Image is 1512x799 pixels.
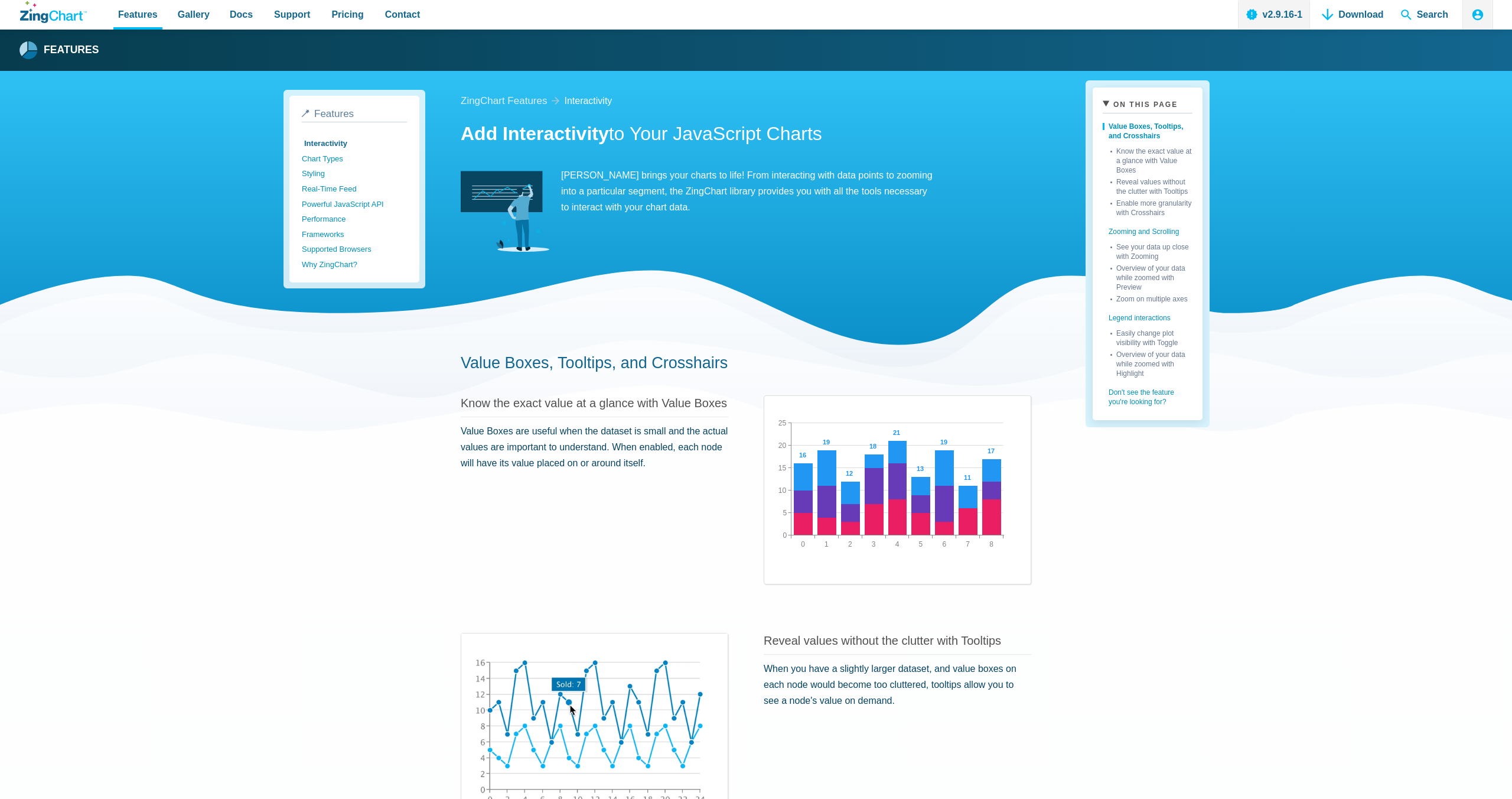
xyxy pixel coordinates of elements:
[314,108,354,119] span: Features
[461,354,728,372] a: Value Boxes, Tooltips, and Crosshairs
[1103,98,1192,113] summary: On This Page
[564,93,612,109] a: interactivity
[461,122,1031,148] h1: to Your JavaScript Charts
[302,242,407,257] a: Supported Browsers
[1110,240,1192,261] a: See your data up close with Zooming
[302,257,407,272] a: Why ZingChart?
[461,167,933,216] p: [PERSON_NAME] brings your charts to life! From interacting with data points to zooming into a par...
[20,41,99,59] a: Features
[1110,175,1192,196] a: Reveal values without the clutter with Tooltips
[461,423,728,472] p: Value Boxes are useful when the dataset is small and the actual values are important to understan...
[1110,261,1192,292] a: Overview of your data while zoomed with Preview
[1103,118,1192,144] a: Value Boxes, Tooltips, and Crosshairs
[302,227,407,242] a: Frameworks
[302,181,407,197] a: Real-Time Feed
[44,45,99,56] strong: Features
[1110,196,1192,217] a: Enable more granularity with Crosshairs
[302,151,407,167] a: Chart Types
[274,7,310,22] span: Support
[302,212,407,227] a: Performance
[118,7,158,22] span: Features
[1110,326,1192,347] a: Easily change plot visibility with Toggle
[385,7,421,22] span: Contact
[178,7,210,22] span: Gallery
[302,197,407,212] a: Powerful JavaScript API
[20,1,87,23] a: ZingChart Logo. Click to return to the homepage
[230,7,253,22] span: Docs
[331,7,363,22] span: Pricing
[461,167,549,256] img: Interactivity Image
[1103,378,1192,410] a: Don't see the feature you're looking for?
[302,166,407,181] a: Styling
[1110,347,1192,378] a: Overview of your data while zoomed with Highlight
[1110,292,1192,304] a: Zoom on multiple axes
[302,136,407,151] a: Interactivity
[764,634,1001,647] a: Reveal values without the clutter with Tooltips
[302,108,407,122] a: Features
[461,93,547,110] a: ZingChart Features
[1103,217,1192,240] a: Zooming and Scrolling
[1103,304,1192,326] a: Legend interactions
[461,397,727,410] a: Know the exact value at a glance with Value Boxes
[764,661,1031,709] p: When you have a slightly larger dataset, and value boxes on each node would become too cluttered,...
[461,123,609,144] strong: Add Interactivity
[1110,144,1192,175] a: Know the exact value at a glance with Value Boxes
